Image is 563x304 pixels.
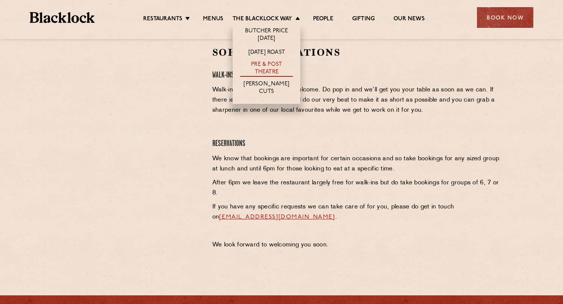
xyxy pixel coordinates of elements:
[212,240,501,250] p: We look forward to welcoming you soon.
[212,154,501,174] p: We know that bookings are important for certain occasions and so take bookings for any sized grou...
[212,70,501,81] h4: Walk-Ins
[212,85,501,116] p: Walk-ins are always warmly welcome. Do pop in and we’ll get you your table as soon as we can. If ...
[203,15,223,24] a: Menus
[143,15,182,24] a: Restaurants
[393,15,425,24] a: Our News
[212,46,501,59] h2: Soho Reservations
[240,27,293,43] a: Butcher Price [DATE]
[212,139,501,149] h4: Reservations
[477,7,533,28] div: Book Now
[240,81,293,96] a: [PERSON_NAME] Cuts
[233,15,292,24] a: The Blacklock Way
[90,46,174,159] iframe: OpenTable make booking widget
[352,15,375,24] a: Gifting
[30,12,95,23] img: BL_Textured_Logo-footer-cropped.svg
[212,202,501,222] p: If you have any specific requests we can take care of for you, please do get in touch on .
[313,15,333,24] a: People
[212,178,501,198] p: After 6pm we leave the restaurant largely free for walk-ins but do take bookings for groups of 6,...
[240,61,293,77] a: Pre & Post Theatre
[248,49,285,57] a: [DATE] Roast
[219,214,335,220] a: [EMAIL_ADDRESS][DOMAIN_NAME]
